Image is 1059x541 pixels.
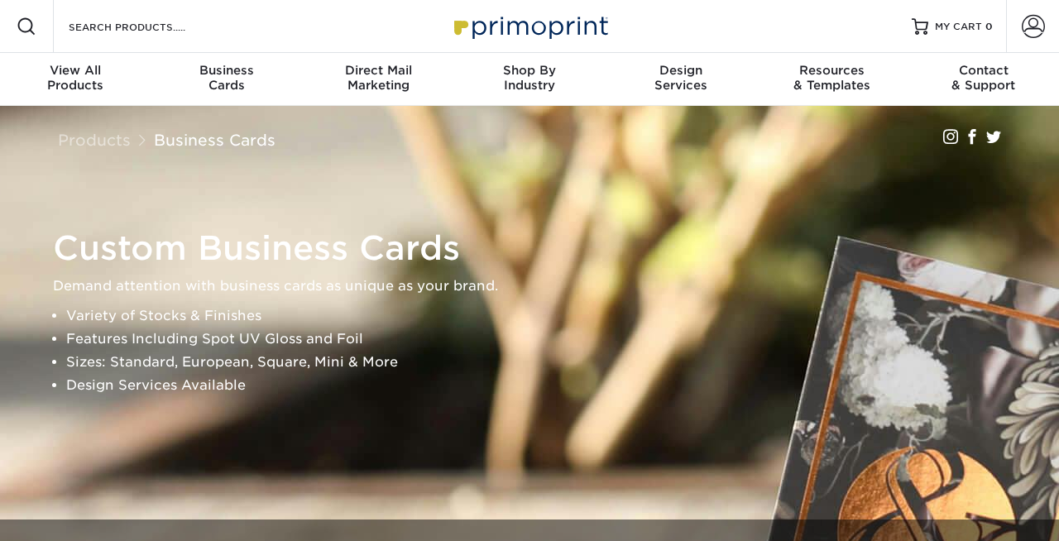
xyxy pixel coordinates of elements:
a: Direct MailMarketing [303,53,454,106]
span: Business [151,63,303,78]
div: & Templates [756,63,908,93]
span: Design [605,63,756,78]
span: 0 [985,21,993,32]
span: Contact [908,63,1059,78]
span: Shop By [454,63,606,78]
input: SEARCH PRODUCTS..... [67,17,228,36]
div: Cards [151,63,303,93]
li: Features Including Spot UV Gloss and Foil [66,328,1021,351]
div: Marketing [303,63,454,93]
span: MY CART [935,20,982,34]
a: Products [58,131,131,149]
a: DesignServices [605,53,756,106]
h1: Custom Business Cards [53,228,1021,268]
a: Business Cards [154,131,276,149]
a: Shop ByIndustry [454,53,606,106]
div: Services [605,63,756,93]
li: Design Services Available [66,374,1021,397]
a: BusinessCards [151,53,303,106]
div: Industry [454,63,606,93]
span: Direct Mail [303,63,454,78]
a: Contact& Support [908,53,1059,106]
li: Variety of Stocks & Finishes [66,304,1021,328]
a: Resources& Templates [756,53,908,106]
span: Resources [756,63,908,78]
p: Demand attention with business cards as unique as your brand. [53,275,1021,298]
img: Primoprint [447,8,612,44]
li: Sizes: Standard, European, Square, Mini & More [66,351,1021,374]
div: & Support [908,63,1059,93]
